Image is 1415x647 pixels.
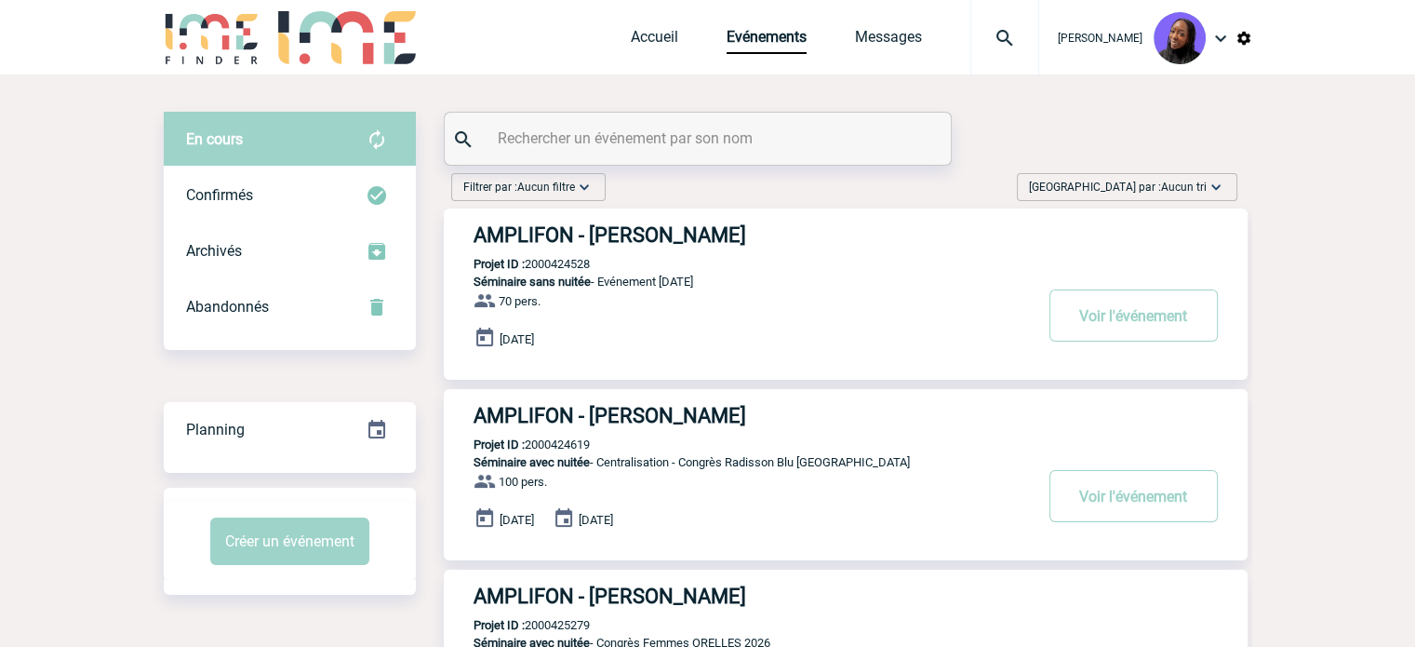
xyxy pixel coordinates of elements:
img: 131349-0.png [1154,12,1206,64]
img: baseline_expand_more_white_24dp-b.png [575,178,594,196]
a: AMPLIFON - [PERSON_NAME] [444,223,1248,247]
span: 70 pers. [499,294,541,308]
div: Retrouvez ici tous vos évènements avant confirmation [164,112,416,168]
img: IME-Finder [164,11,260,64]
span: [DATE] [500,513,534,527]
span: Aucun tri [1161,181,1207,194]
button: Voir l'événement [1049,470,1218,522]
span: Séminaire avec nuitée [474,455,590,469]
img: baseline_expand_more_white_24dp-b.png [1207,178,1225,196]
span: Confirmés [186,186,253,204]
p: 2000424619 [444,438,590,452]
span: [PERSON_NAME] [1058,32,1142,45]
a: Planning [164,401,416,456]
a: AMPLIFON - [PERSON_NAME] [444,585,1248,608]
a: Accueil [631,28,678,54]
div: Retrouvez ici tous les événements que vous avez décidé d'archiver [164,223,416,279]
a: AMPLIFON - [PERSON_NAME] [444,404,1248,427]
div: Retrouvez ici tous vos événements annulés [164,279,416,335]
h3: AMPLIFON - [PERSON_NAME] [474,585,1032,608]
span: Abandonnés [186,298,269,316]
button: Créer un événement [210,518,369,565]
b: Projet ID : [474,618,525,632]
a: Messages [855,28,922,54]
span: Archivés [186,242,242,260]
p: 2000424528 [444,257,590,271]
p: - Centralisation - Congrès Radisson Blu [GEOGRAPHIC_DATA] [444,455,1032,469]
p: 2000425279 [444,618,590,632]
span: [GEOGRAPHIC_DATA] par : [1029,178,1207,196]
span: [DATE] [500,332,534,346]
span: En cours [186,130,243,148]
b: Projet ID : [474,438,525,452]
span: Filtrer par : [463,178,575,196]
span: [DATE] [579,513,613,527]
b: Projet ID : [474,257,525,271]
h3: AMPLIFON - [PERSON_NAME] [474,223,1032,247]
span: Séminaire sans nuitée [474,275,591,289]
button: Voir l'événement [1049,290,1218,342]
div: Retrouvez ici tous vos événements organisés par date et état d'avancement [164,402,416,458]
p: - Evénement [DATE] [444,275,1032,289]
a: Evénements [727,28,807,54]
h3: AMPLIFON - [PERSON_NAME] [474,404,1032,427]
span: 100 pers. [499,475,547,489]
span: Aucun filtre [517,181,575,194]
span: Planning [186,421,245,438]
input: Rechercher un événement par son nom [493,125,907,152]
